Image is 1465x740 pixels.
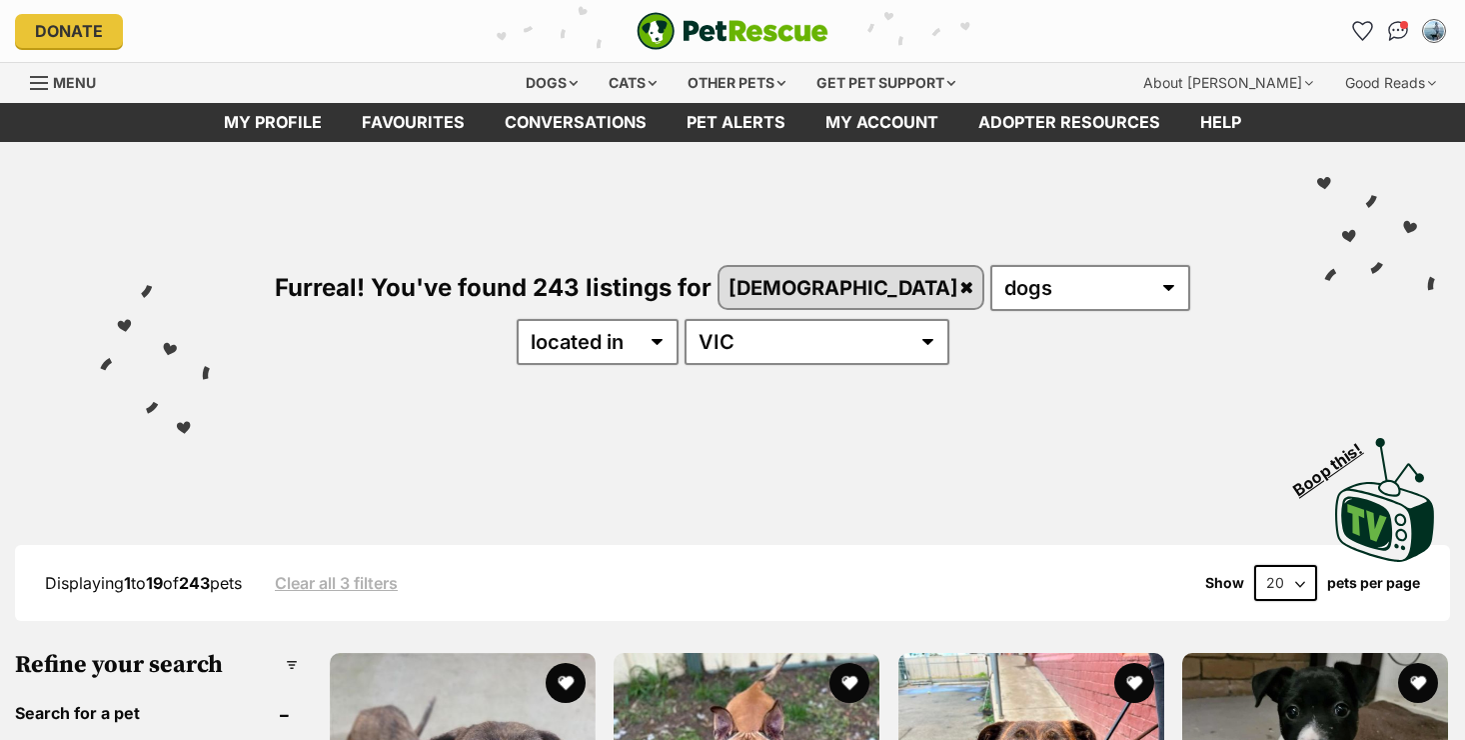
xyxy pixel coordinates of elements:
[1346,15,1450,47] ul: Account quick links
[124,573,131,593] strong: 1
[342,103,485,142] a: Favourites
[275,273,712,302] span: Furreal! You've found 243 listings for
[720,267,983,308] a: [DEMOGRAPHIC_DATA]
[1382,15,1414,47] a: Conversations
[179,573,210,593] strong: 243
[637,12,828,50] a: PetRescue
[485,103,667,142] a: conversations
[805,103,958,142] a: My account
[667,103,805,142] a: Pet alerts
[146,573,163,593] strong: 19
[53,74,96,91] span: Menu
[1205,575,1244,591] span: Show
[1290,427,1382,499] span: Boop this!
[30,63,110,99] a: Menu
[1335,420,1435,566] a: Boop this!
[829,663,869,703] button: favourite
[45,573,242,593] span: Displaying to of pets
[637,12,828,50] img: logo-e224e6f780fb5917bec1dbf3a21bbac754714ae5b6737aabdf751b685950b380.svg
[802,63,969,103] div: Get pet support
[1331,63,1450,103] div: Good Reads
[204,103,342,142] a: My profile
[1346,15,1378,47] a: Favourites
[1113,663,1153,703] button: favourite
[1335,438,1435,562] img: PetRescue TV logo
[1398,663,1438,703] button: favourite
[512,63,592,103] div: Dogs
[15,651,298,679] h3: Refine your search
[275,574,398,592] a: Clear all 3 filters
[674,63,799,103] div: Other pets
[958,103,1180,142] a: Adopter resources
[1129,63,1327,103] div: About [PERSON_NAME]
[15,704,298,722] header: Search for a pet
[15,14,123,48] a: Donate
[1388,21,1409,41] img: chat-41dd97257d64d25036548639549fe6c8038ab92f7586957e7f3b1b290dea8141.svg
[1418,15,1450,47] button: My account
[595,63,671,103] div: Cats
[1327,575,1420,591] label: pets per page
[545,663,585,703] button: favourite
[1180,103,1261,142] a: Help
[1424,21,1444,41] img: Tracee Hutchison profile pic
